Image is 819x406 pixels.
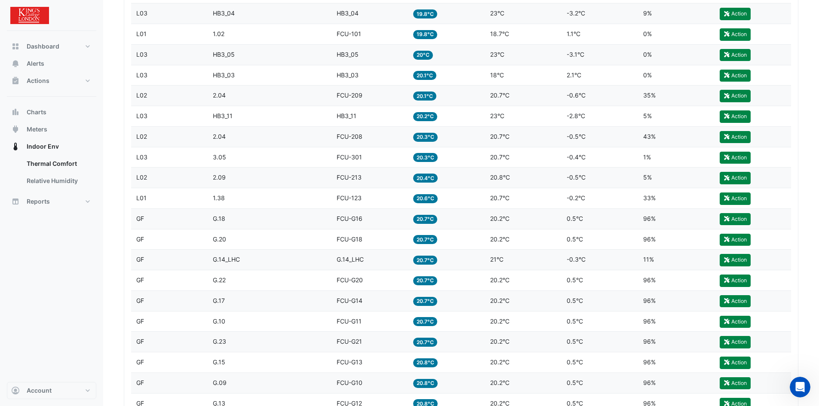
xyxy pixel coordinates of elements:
span: 0.5°C [567,235,583,243]
span: 20.7°C [413,235,437,244]
button: Action [720,90,751,102]
span: 20.2°C [490,235,509,243]
span: HB3_05 [337,51,359,58]
span: 20.2°C [490,215,509,222]
span: 33% [643,194,656,201]
app-icon: Meters [11,125,20,134]
span: HB3_03 [213,71,235,79]
span: 23°C [490,112,504,119]
span: 20.1°C [413,92,436,101]
span: GF [136,317,144,325]
span: 96% [643,235,656,243]
span: 1.1°C [567,30,580,37]
app-icon: Alerts [11,59,20,68]
span: FCU-208 [337,133,362,140]
button: Action [720,254,751,266]
span: 20.8°C [413,379,438,388]
span: 3.05 [213,153,226,161]
span: 20.8°C [413,358,438,367]
span: 20.7°C [490,153,509,161]
button: Action [720,152,751,164]
span: FCU-209 [337,92,362,99]
span: FCU-123 [337,194,362,201]
span: G.17 [213,297,225,304]
span: 20.7°C [413,338,437,347]
span: Account [27,386,52,395]
span: GF [136,215,144,222]
button: Action [720,357,751,369]
span: 96% [643,215,656,222]
span: 20.2°C [490,317,509,325]
span: FCU-G18 [337,235,362,243]
span: 18.7°C [490,30,509,37]
span: 0% [643,71,652,79]
span: GF [136,358,144,366]
span: Reports [27,197,50,206]
span: -0.3°C [567,256,586,263]
a: Thermal Comfort [20,155,96,172]
span: 20.7°C [413,317,437,326]
span: 18°C [490,71,504,79]
span: 0.5°C [567,297,583,304]
span: 20.1°C [413,71,436,80]
span: 2.04 [213,92,226,99]
button: Action [720,295,751,307]
span: 2.04 [213,133,226,140]
span: 96% [643,338,656,345]
button: Charts [7,104,96,121]
span: 20.7°C [413,297,437,306]
button: Action [720,172,751,184]
span: 20.6°C [413,194,438,203]
button: Action [720,131,751,143]
span: 20.7°C [413,215,437,224]
span: 96% [643,379,656,386]
app-icon: Reports [11,197,20,206]
button: Action [720,316,751,328]
img: Company Logo [10,7,49,24]
span: HB3_04 [337,9,359,17]
span: 20.4°C [413,174,438,183]
span: G.10 [213,317,225,325]
span: 21°C [490,256,503,263]
span: 19.8°C [413,30,437,39]
span: FCU-213 [337,174,362,181]
span: 5% [643,174,652,181]
span: GF [136,379,144,386]
span: GF [136,235,144,243]
span: 20.2°C [490,379,509,386]
span: Actions [27,76,49,85]
button: Action [720,8,751,20]
span: GF [136,276,144,284]
span: 20.2°C [490,276,509,284]
span: G.09 [213,379,227,386]
span: 19.8°C [413,9,437,18]
span: FCU-101 [337,30,361,37]
span: -0.6°C [567,92,586,99]
span: Indoor Env [27,142,59,151]
span: 20.7°C [490,92,509,99]
span: 0.5°C [567,358,583,366]
span: Charts [27,108,46,116]
span: G.14_LHC [213,256,240,263]
span: FCU-G20 [337,276,363,284]
span: L01 [136,30,147,37]
button: Meters [7,121,96,138]
span: L02 [136,133,147,140]
button: Action [720,336,751,348]
span: L03 [136,71,147,79]
span: 0.5°C [567,215,583,222]
button: Indoor Env [7,138,96,155]
span: 23°C [490,9,504,17]
span: HB3_05 [213,51,235,58]
button: Action [720,192,751,205]
span: L03 [136,51,147,58]
span: 11% [643,256,654,263]
span: GF [136,338,144,345]
button: Action [720,70,751,82]
span: HB3_11 [213,112,233,119]
span: FCU-G21 [337,338,362,345]
span: G.14_LHC [337,256,364,263]
span: G.18 [213,215,225,222]
span: 1.38 [213,194,225,201]
span: HB3_11 [337,112,356,119]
